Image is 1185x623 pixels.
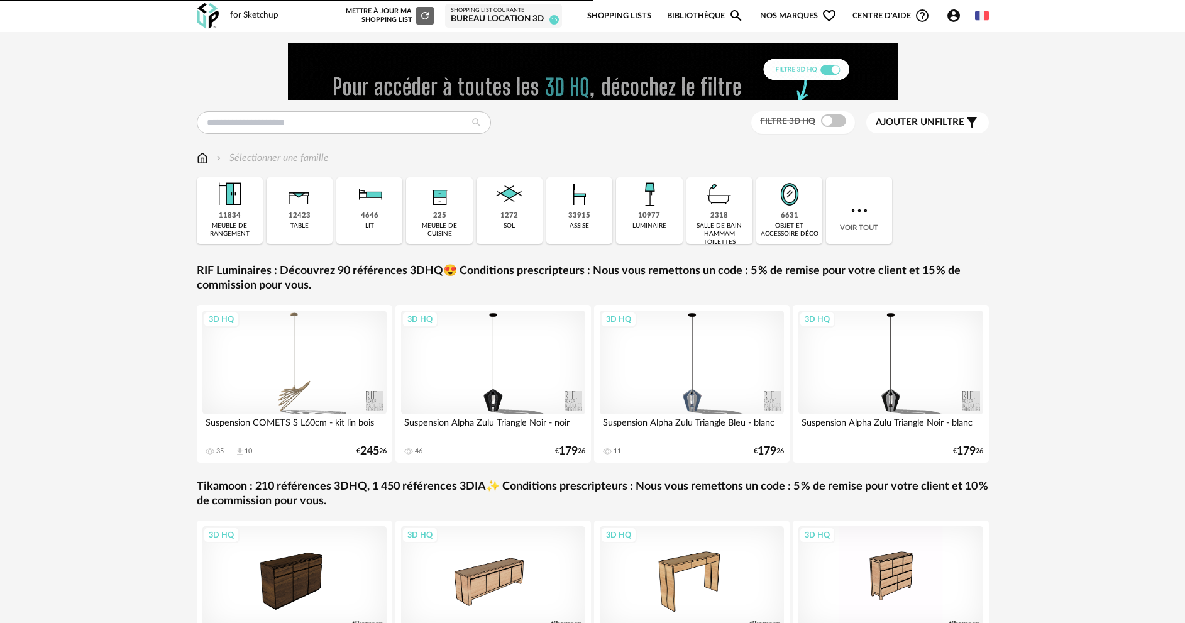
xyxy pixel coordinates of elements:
[353,177,387,211] img: Literie.png
[946,8,961,23] span: Account Circle icon
[202,414,387,439] div: Suspension COMETS S L60cm - kit lin bois
[563,177,597,211] img: Assise.png
[773,177,807,211] img: Miroir.png
[848,199,871,222] img: more.7b13dc1.svg
[710,211,728,221] div: 2318
[826,177,892,244] div: Voir tout
[395,305,592,463] a: 3D HQ Suspension Alpha Zulu Triangle Noir - noir 46 €17926
[504,222,515,230] div: sol
[214,151,224,165] img: svg+xml;base64,PHN2ZyB3aWR0aD0iMTYiIGhlaWdodD0iMTYiIHZpZXdCb3g9IjAgMCAxNiAxNiIgZmlsbD0ibm9uZSIgeG...
[760,117,815,126] span: Filtre 3D HQ
[197,264,989,294] a: RIF Luminaires : Découvrez 90 références 3DHQ😍 Conditions prescripteurs : Nous vous remettons un ...
[422,177,456,211] img: Rangement.png
[799,527,835,543] div: 3D HQ
[799,311,835,328] div: 3D HQ
[798,414,983,439] div: Suspension Alpha Zulu Triangle Noir - blanc
[600,527,637,543] div: 3D HQ
[876,116,964,129] span: filtre
[964,115,979,130] span: Filter icon
[197,151,208,165] img: svg+xml;base64,PHN2ZyB3aWR0aD0iMTYiIGhlaWdodD0iMTciIHZpZXdCb3g9IjAgMCAxNiAxNyIgZmlsbD0ibm9uZSIgeG...
[555,447,585,456] div: € 26
[451,7,556,25] a: Shopping List courante bureau location 3d 15
[492,177,526,211] img: Sol.png
[760,222,818,238] div: objet et accessoire déco
[343,7,434,25] div: Mettre à jour ma Shopping List
[245,447,252,456] div: 10
[230,10,278,21] div: for Sketchup
[219,211,241,221] div: 11834
[282,177,316,211] img: Table.png
[702,177,736,211] img: Salle%20de%20bain.png
[197,305,393,463] a: 3D HQ Suspension COMETS S L60cm - kit lin bois 35 Download icon 10 €24526
[600,414,785,439] div: Suspension Alpha Zulu Triangle Bleu - blanc
[570,222,589,230] div: assise
[594,305,790,463] a: 3D HQ Suspension Alpha Zulu Triangle Bleu - blanc 11 €17926
[290,222,309,230] div: table
[197,3,219,29] img: OXP
[600,311,637,328] div: 3D HQ
[866,112,989,133] button: Ajouter unfiltre Filter icon
[953,447,983,456] div: € 26
[402,311,438,328] div: 3D HQ
[500,211,518,221] div: 1272
[216,447,224,456] div: 35
[415,447,422,456] div: 46
[781,211,798,221] div: 6631
[361,211,378,221] div: 4646
[288,43,898,100] img: FILTRE%20HQ%20NEW_V1%20(4).gif
[201,222,259,238] div: meuble de rangement
[451,7,556,14] div: Shopping List courante
[587,1,651,31] a: Shopping Lists
[915,8,930,23] span: Help Circle Outline icon
[401,414,586,439] div: Suspension Alpha Zulu Triangle Noir - noir
[549,15,559,25] span: 15
[667,1,744,31] a: BibliothèqueMagnify icon
[402,527,438,543] div: 3D HQ
[614,447,621,456] div: 11
[214,151,329,165] div: Sélectionner une famille
[433,211,446,221] div: 225
[203,527,240,543] div: 3D HQ
[410,222,468,238] div: meuble de cuisine
[197,480,989,509] a: Tikamoon : 210 références 3DHQ, 1 450 références 3DIA✨ Conditions prescripteurs : Nous vous remet...
[203,311,240,328] div: 3D HQ
[957,447,976,456] span: 179
[632,177,666,211] img: Luminaire.png
[632,222,666,230] div: luminaire
[690,222,749,246] div: salle de bain hammam toilettes
[568,211,590,221] div: 33915
[212,177,246,211] img: Meuble%20de%20rangement.png
[975,9,989,23] img: fr
[638,211,660,221] div: 10977
[876,118,935,127] span: Ajouter un
[356,447,387,456] div: € 26
[729,8,744,23] span: Magnify icon
[760,1,837,31] span: Nos marques
[822,8,837,23] span: Heart Outline icon
[946,8,967,23] span: Account Circle icon
[852,8,930,23] span: Centre d'aideHelp Circle Outline icon
[235,447,245,456] span: Download icon
[360,447,379,456] span: 245
[559,447,578,456] span: 179
[793,305,989,463] a: 3D HQ Suspension Alpha Zulu Triangle Noir - blanc €17926
[289,211,311,221] div: 12423
[754,447,784,456] div: € 26
[365,222,374,230] div: lit
[451,14,556,25] div: bureau location 3d
[419,12,431,19] span: Refresh icon
[758,447,776,456] span: 179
